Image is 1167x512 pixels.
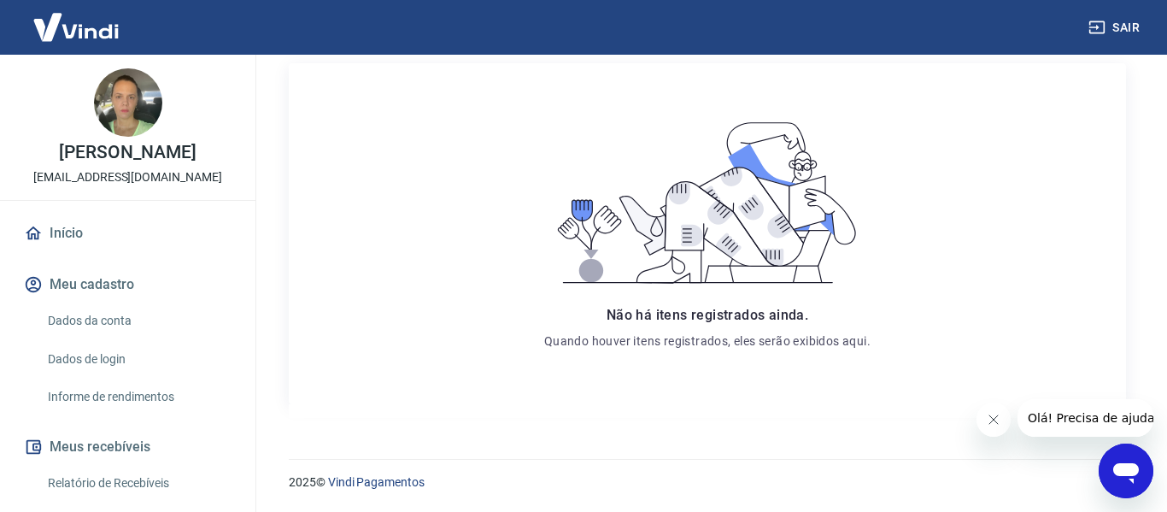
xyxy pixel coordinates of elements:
[41,380,235,415] a: Informe de rendimentos
[33,168,222,186] p: [EMAIL_ADDRESS][DOMAIN_NAME]
[21,266,235,303] button: Meu cadastro
[1017,399,1153,437] iframe: Mensagem da empresa
[607,307,808,323] span: Não há itens registrados ainda.
[41,466,235,501] a: Relatório de Recebíveis
[21,215,235,252] a: Início
[41,342,235,377] a: Dados de login
[544,333,871,350] p: Quando houver itens registrados, eles serão exibidos aqui.
[976,403,1011,437] iframe: Fechar mensagem
[10,12,144,26] span: Olá! Precisa de ajuda?
[94,68,162,137] img: 15d61fe2-2cf3-463f-abb3-188f2b0ad94a.jpeg
[41,303,235,338] a: Dados da conta
[328,475,425,489] a: Vindi Pagamentos
[21,428,235,466] button: Meus recebíveis
[1085,12,1146,44] button: Sair
[21,1,132,53] img: Vindi
[289,474,1126,491] p: 2025 ©
[59,144,196,162] p: [PERSON_NAME]
[1099,444,1153,498] iframe: Botão para abrir a janela de mensagens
